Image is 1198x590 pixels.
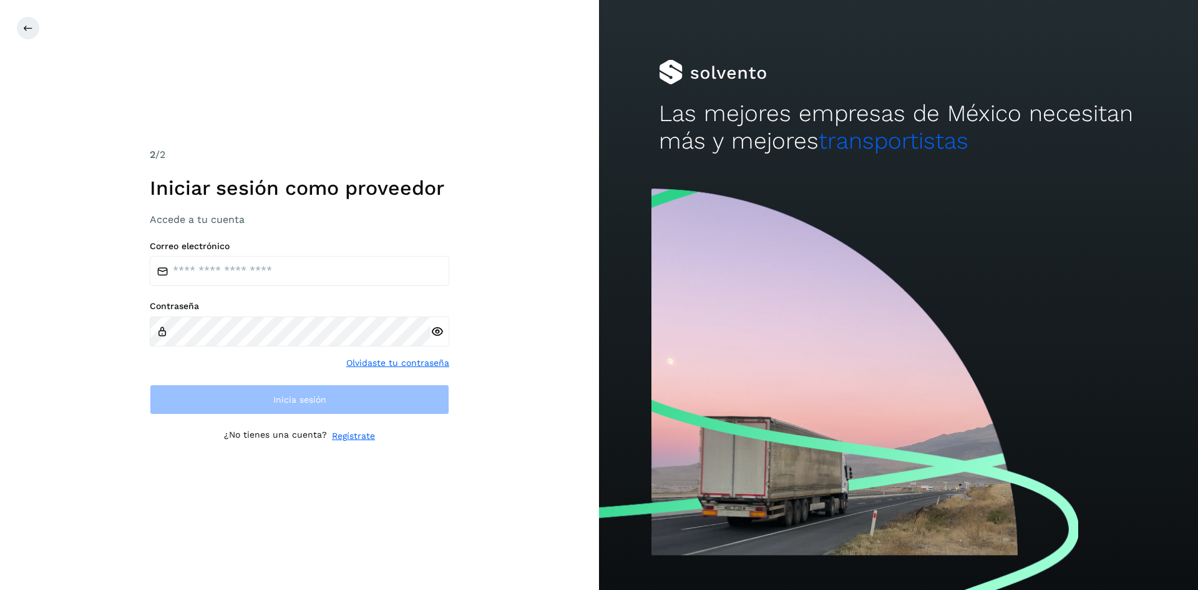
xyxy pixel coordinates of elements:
a: Regístrate [332,430,375,443]
h3: Accede a tu cuenta [150,214,449,225]
h1: Iniciar sesión como proveedor [150,176,449,200]
span: transportistas [819,127,968,154]
button: Inicia sesión [150,385,449,415]
label: Contraseña [150,301,449,312]
span: 2 [150,149,155,160]
h2: Las mejores empresas de México necesitan más y mejores [659,100,1138,155]
label: Correo electrónico [150,241,449,252]
p: ¿No tienes una cuenta? [224,430,327,443]
a: Olvidaste tu contraseña [346,356,449,370]
div: /2 [150,147,449,162]
span: Inicia sesión [273,395,326,404]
